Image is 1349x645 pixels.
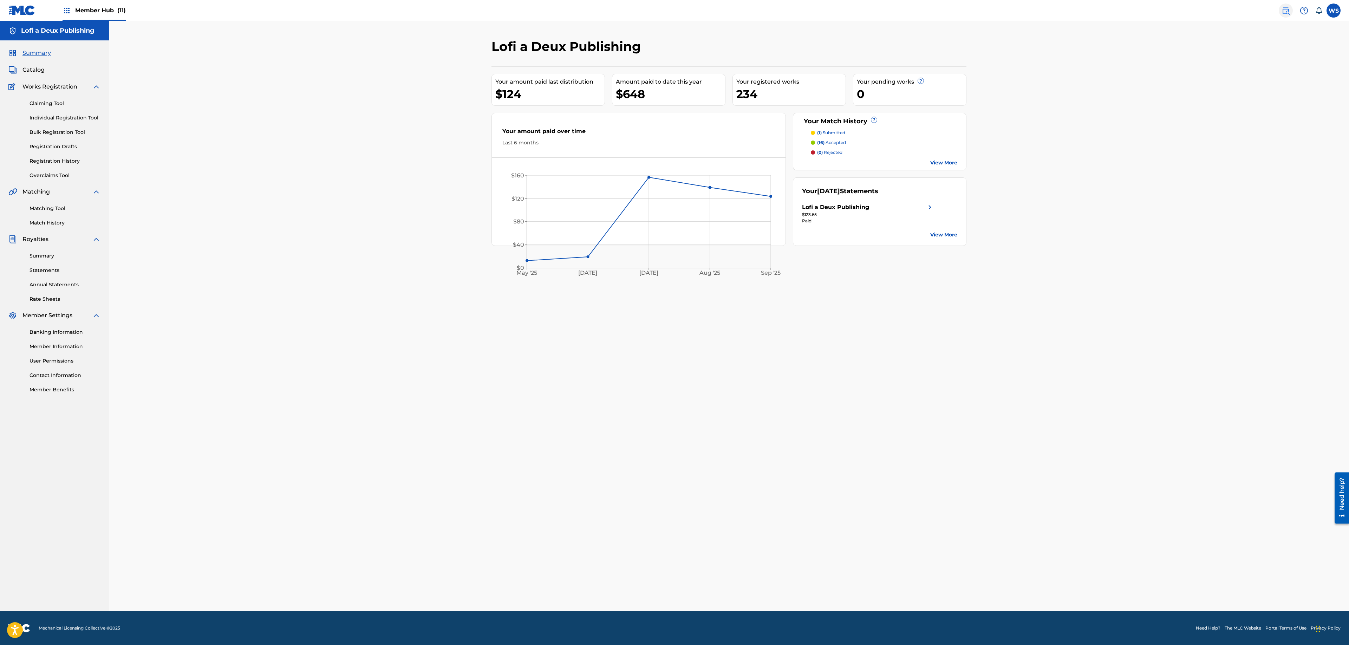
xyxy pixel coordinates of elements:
[30,157,100,165] a: Registration History
[92,83,100,91] img: expand
[8,27,17,35] img: Accounts
[92,235,100,243] img: expand
[1311,625,1341,631] a: Privacy Policy
[802,211,934,218] div: $123.65
[30,386,100,393] a: Member Benefits
[30,100,100,107] a: Claiming Tool
[30,114,100,122] a: Individual Registration Tool
[30,343,100,350] a: Member Information
[92,188,100,196] img: expand
[92,311,100,320] img: expand
[930,159,957,167] a: View More
[30,372,100,379] a: Contact Information
[616,78,725,86] div: Amount paid to date this year
[8,235,17,243] img: Royalties
[817,149,842,156] p: rejected
[817,139,846,146] p: accepted
[817,187,840,195] span: [DATE]
[1316,618,1320,639] div: Drag
[22,235,48,243] span: Royalties
[30,295,100,303] a: Rate Sheets
[8,5,35,15] img: MLC Logo
[616,86,725,102] div: $648
[30,143,100,150] a: Registration Drafts
[1297,4,1311,18] div: Help
[817,150,823,155] span: (0)
[802,203,869,211] div: Lofi a Deux Publishing
[8,311,17,320] img: Member Settings
[817,140,825,145] span: (16)
[8,83,18,91] img: Works Registration
[1279,4,1293,18] a: Public Search
[117,7,126,14] span: (11)
[802,218,934,224] div: Paid
[30,328,100,336] a: Banking Information
[39,625,120,631] span: Mechanical Licensing Collective © 2025
[817,130,845,136] p: submitted
[511,172,524,179] tspan: $160
[639,269,658,276] tspan: [DATE]
[8,66,45,74] a: CatalogCatalog
[802,117,958,126] div: Your Match History
[30,357,100,365] a: User Permissions
[926,203,934,211] img: right chevron icon
[30,281,100,288] a: Annual Statements
[63,6,71,15] img: Top Rightsholders
[1314,611,1349,645] iframe: Chat Widget
[517,269,537,276] tspan: May '25
[502,127,775,139] div: Your amount paid over time
[802,203,934,224] a: Lofi a Deux Publishingright chevron icon$123.65Paid
[802,187,878,196] div: Your Statements
[857,86,966,102] div: 0
[495,86,605,102] div: $124
[22,83,77,91] span: Works Registration
[811,130,958,136] a: (1) submitted
[8,66,17,74] img: Catalog
[811,149,958,156] a: (0) rejected
[21,27,95,35] h5: Lofi a Deux Publishing
[761,269,781,276] tspan: Sep '25
[513,218,524,225] tspan: $80
[511,195,524,202] tspan: $120
[736,78,846,86] div: Your registered works
[8,624,30,632] img: logo
[491,39,644,54] h2: Lofi a Deux Publishing
[8,49,51,57] a: SummarySummary
[513,241,524,248] tspan: $40
[1329,469,1349,528] iframe: Resource Center
[75,6,126,14] span: Member Hub
[30,219,100,227] a: Match History
[8,188,17,196] img: Matching
[1300,6,1308,15] img: help
[30,172,100,179] a: Overclaims Tool
[1196,625,1220,631] a: Need Help?
[22,188,50,196] span: Matching
[517,265,524,271] tspan: $0
[30,205,100,212] a: Matching Tool
[8,49,17,57] img: Summary
[1265,625,1306,631] a: Portal Terms of Use
[1282,6,1290,15] img: search
[857,78,966,86] div: Your pending works
[1225,625,1261,631] a: The MLC Website
[1315,7,1322,14] div: Notifications
[30,252,100,260] a: Summary
[811,139,958,146] a: (16) accepted
[502,139,775,146] div: Last 6 months
[736,86,846,102] div: 234
[495,78,605,86] div: Your amount paid last distribution
[579,269,598,276] tspan: [DATE]
[30,129,100,136] a: Bulk Registration Tool
[918,78,924,84] span: ?
[817,130,822,135] span: (1)
[930,231,957,239] a: View More
[30,267,100,274] a: Statements
[22,49,51,57] span: Summary
[22,66,45,74] span: Catalog
[871,117,877,123] span: ?
[699,269,720,276] tspan: Aug '25
[22,311,72,320] span: Member Settings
